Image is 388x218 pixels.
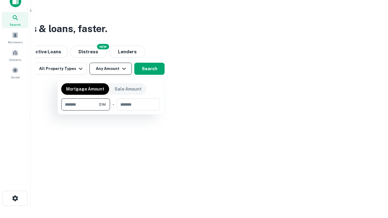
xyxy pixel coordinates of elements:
iframe: Chat Widget [358,170,388,199]
span: $1M [99,102,106,107]
p: Sale Amount [115,86,142,92]
p: Mortgage Amount [66,86,104,92]
div: - [112,98,114,111]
